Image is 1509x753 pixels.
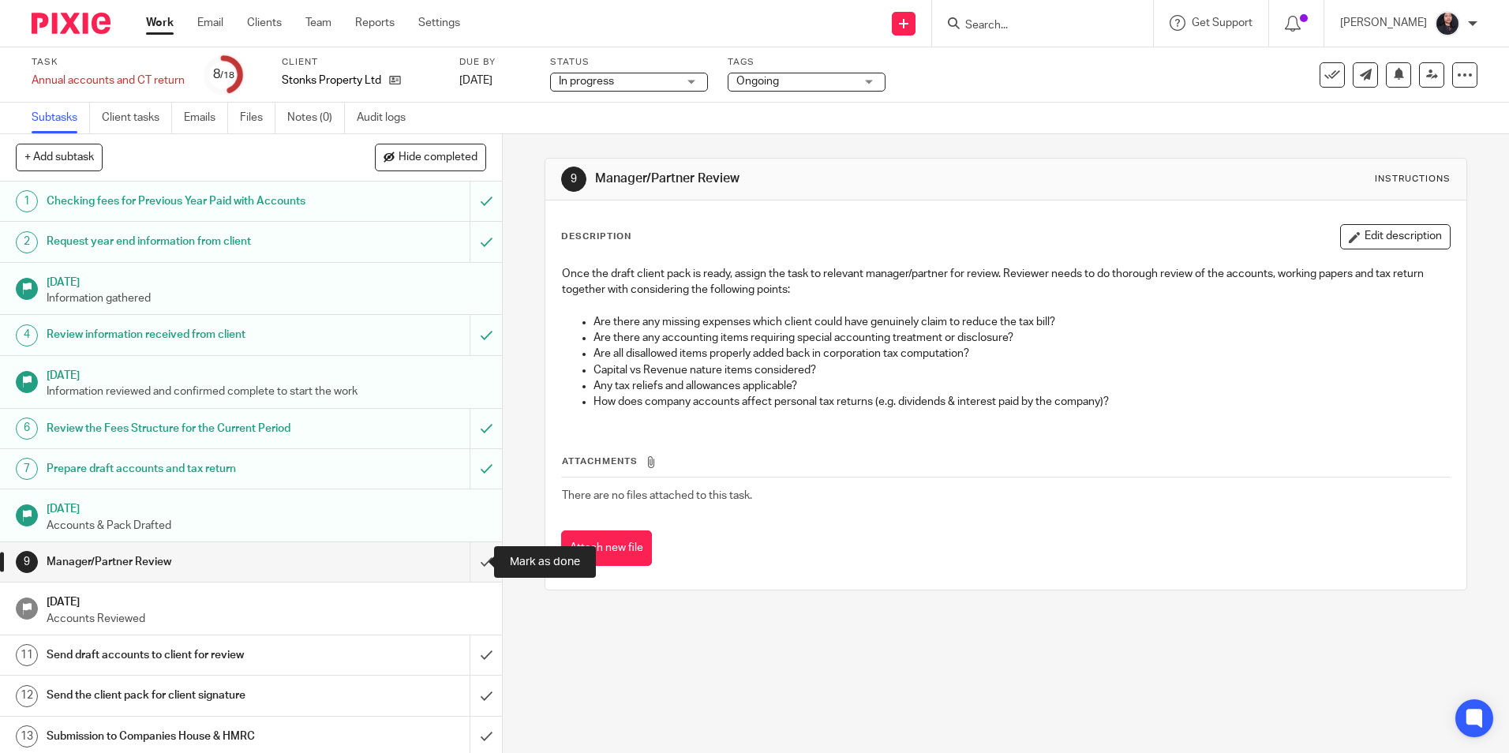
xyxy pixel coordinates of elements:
div: 7 [16,458,38,480]
p: Description [561,230,631,243]
button: Attach new file [561,530,652,566]
a: Work [146,15,174,31]
h1: Submission to Companies House & HMRC [47,725,318,748]
p: Once the draft client pack is ready, assign the task to relevant manager/partner for review. Revi... [562,266,1449,298]
h1: Send draft accounts to client for review [47,643,318,667]
div: 8 [213,66,234,84]
div: 4 [16,324,38,347]
div: 6 [16,418,38,440]
div: 13 [16,725,38,747]
h1: [DATE] [47,364,487,384]
span: Get Support [1192,17,1253,28]
h1: Review information received from client [47,323,318,347]
img: Pixie [32,13,110,34]
h1: Checking fees for Previous Year Paid with Accounts [47,189,318,213]
label: Tags [728,56,886,69]
div: 12 [16,685,38,707]
span: In progress [559,76,614,87]
h1: Request year end information from client [47,230,318,253]
span: There are no files attached to this task. [562,490,752,501]
h1: [DATE] [47,497,487,517]
h1: Prepare draft accounts and tax return [47,457,318,481]
label: Task [32,56,185,69]
h1: Manager/Partner Review [47,550,318,574]
div: 1 [16,190,38,212]
h1: [DATE] [47,590,487,610]
input: Search [964,19,1106,33]
a: Emails [184,103,228,133]
p: [PERSON_NAME] [1340,15,1427,31]
div: Annual accounts and CT return [32,73,185,88]
span: [DATE] [459,75,492,86]
a: Notes (0) [287,103,345,133]
p: Are there any accounting items requiring special accounting treatment or disclosure? [593,330,1449,346]
div: 2 [16,231,38,253]
a: Settings [418,15,460,31]
span: Attachments [562,457,638,466]
p: Are there any missing expenses which client could have genuinely claim to reduce the tax bill? [593,314,1449,330]
div: 11 [16,644,38,666]
p: Information reviewed and confirmed complete to start the work [47,384,487,399]
p: Accounts & Pack Drafted [47,518,487,534]
p: Accounts Reviewed [47,611,487,627]
a: Files [240,103,275,133]
a: Email [197,15,223,31]
p: Information gathered [47,290,487,306]
div: 9 [16,551,38,573]
a: Clients [247,15,282,31]
p: How does company accounts affect personal tax returns (e.g. dividends & interest paid by the comp... [593,394,1449,410]
a: Subtasks [32,103,90,133]
img: MicrosoftTeams-image.jfif [1435,11,1460,36]
h1: [DATE] [47,271,487,290]
p: Any tax reliefs and allowances applicable? [593,378,1449,394]
button: + Add subtask [16,144,103,170]
button: Edit description [1340,224,1451,249]
label: Client [282,56,440,69]
p: Capital vs Revenue nature items considered? [593,362,1449,378]
div: 9 [561,167,586,192]
span: Ongoing [736,76,779,87]
label: Status [550,56,708,69]
p: Are all disallowed items properly added back in corporation tax computation? [593,346,1449,362]
a: Team [305,15,331,31]
h1: Manager/Partner Review [595,170,1039,187]
p: Stonks Property Ltd [282,73,381,88]
a: Audit logs [357,103,418,133]
div: Instructions [1375,173,1451,185]
label: Due by [459,56,530,69]
small: /18 [220,71,234,80]
button: Hide completed [375,144,486,170]
span: Hide completed [399,152,477,164]
h1: Review the Fees Structure for the Current Period [47,417,318,440]
h1: Send the client pack for client signature [47,684,318,707]
a: Reports [355,15,395,31]
a: Client tasks [102,103,172,133]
